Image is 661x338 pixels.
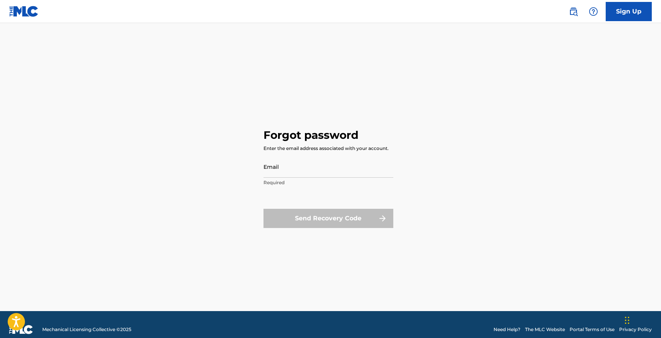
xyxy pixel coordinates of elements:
a: Need Help? [494,326,520,333]
img: MLC Logo [9,6,39,17]
h3: Forgot password [263,128,358,142]
img: logo [9,325,33,334]
a: Privacy Policy [619,326,652,333]
img: help [589,7,598,16]
img: search [569,7,578,16]
iframe: Chat Widget [623,301,661,338]
a: Portal Terms of Use [570,326,615,333]
a: Public Search [566,4,581,19]
div: Enter the email address associated with your account. [263,145,389,152]
p: Required [263,179,393,186]
span: Mechanical Licensing Collective © 2025 [42,326,131,333]
a: Sign Up [606,2,652,21]
div: Help [586,4,601,19]
div: Drag [625,309,630,332]
a: The MLC Website [525,326,565,333]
